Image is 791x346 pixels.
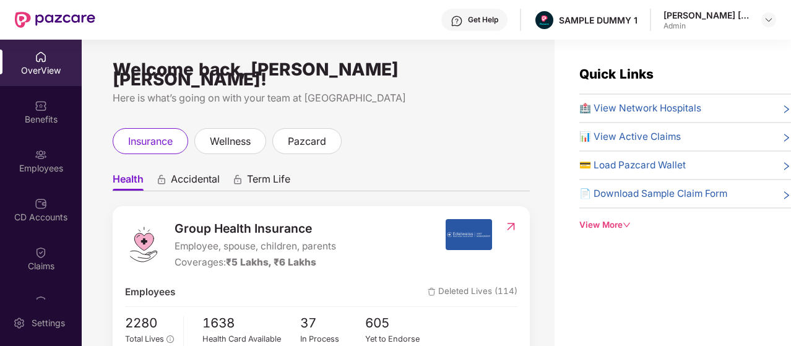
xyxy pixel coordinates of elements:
[623,221,631,229] span: down
[663,9,750,21] div: [PERSON_NAME] [PERSON_NAME]
[125,226,162,263] img: logo
[288,134,326,149] span: pazcard
[579,129,681,144] span: 📊 View Active Claims
[226,256,316,268] span: ₹5 Lakhs, ₹6 Lakhs
[579,158,686,173] span: 💳 Load Pazcard Wallet
[125,313,174,334] span: 2280
[166,335,173,342] span: info-circle
[113,90,530,106] div: Here is what’s going on with your team at [GEOGRAPHIC_DATA]
[579,101,701,116] span: 🏥 View Network Hospitals
[175,255,336,270] div: Coverages:
[300,333,366,345] div: In Process
[300,313,366,334] span: 37
[202,333,300,345] div: Health Card Available
[504,220,517,233] img: RedirectIcon
[35,100,47,112] img: svg+xml;base64,PHN2ZyBpZD0iQmVuZWZpdHMiIHhtbG5zPSJodHRwOi8vd3d3LnczLm9yZy8yMDAwL3N2ZyIgd2lkdGg9Ij...
[175,219,336,238] span: Group Health Insurance
[559,14,638,26] div: SAMPLE DUMMY 1
[113,173,144,191] span: Health
[451,15,463,27] img: svg+xml;base64,PHN2ZyBpZD0iSGVscC0zMngzMiIgeG1sbnM9Imh0dHA6Ly93d3cudzMub3JnLzIwMDAvc3ZnIiB3aWR0aD...
[35,246,47,259] img: svg+xml;base64,PHN2ZyBpZD0iQ2xhaW0iIHhtbG5zPSJodHRwOi8vd3d3LnczLm9yZy8yMDAwL3N2ZyIgd2lkdGg9IjIwIi...
[535,11,553,29] img: Pazcare_Alternative_logo-01-01.png
[13,317,25,329] img: svg+xml;base64,PHN2ZyBpZD0iU2V0dGluZy0yMHgyMCIgeG1sbnM9Imh0dHA6Ly93d3cudzMub3JnLzIwMDAvc3ZnIiB3aW...
[782,189,791,201] span: right
[156,174,167,185] div: animation
[35,149,47,161] img: svg+xml;base64,PHN2ZyBpZD0iRW1wbG95ZWVzIiB4bWxucz0iaHR0cDovL3d3dy53My5vcmcvMjAwMC9zdmciIHdpZHRoPS...
[579,218,791,231] div: View More
[113,64,530,84] div: Welcome back, [PERSON_NAME] [PERSON_NAME]!
[35,51,47,63] img: svg+xml;base64,PHN2ZyBpZD0iSG9tZSIgeG1sbnM9Imh0dHA6Ly93d3cudzMub3JnLzIwMDAvc3ZnIiB3aWR0aD0iMjAiIG...
[428,288,436,296] img: deleteIcon
[663,21,750,31] div: Admin
[365,333,431,345] div: Yet to Endorse
[247,173,290,191] span: Term Life
[202,313,300,334] span: 1638
[125,285,175,300] span: Employees
[125,334,164,344] span: Total Lives
[782,103,791,116] span: right
[782,160,791,173] span: right
[35,197,47,210] img: svg+xml;base64,PHN2ZyBpZD0iQ0RfQWNjb3VudHMiIGRhdGEtbmFtZT0iQ0QgQWNjb3VudHMiIHhtbG5zPSJodHRwOi8vd3...
[210,134,251,149] span: wellness
[35,295,47,308] img: svg+xml;base64,PHN2ZyBpZD0iQ2xhaW0iIHhtbG5zPSJodHRwOi8vd3d3LnczLm9yZy8yMDAwL3N2ZyIgd2lkdGg9IjIwIi...
[579,66,654,82] span: Quick Links
[128,134,173,149] span: insurance
[15,12,95,28] img: New Pazcare Logo
[171,173,220,191] span: Accidental
[782,132,791,144] span: right
[468,15,498,25] div: Get Help
[579,186,727,201] span: 📄 Download Sample Claim Form
[232,174,243,185] div: animation
[365,313,431,334] span: 605
[446,219,492,250] img: insurerIcon
[28,317,69,329] div: Settings
[428,285,517,300] span: Deleted Lives (114)
[764,15,774,25] img: svg+xml;base64,PHN2ZyBpZD0iRHJvcGRvd24tMzJ4MzIiIHhtbG5zPSJodHRwOi8vd3d3LnczLm9yZy8yMDAwL3N2ZyIgd2...
[175,239,336,254] span: Employee, spouse, children, parents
